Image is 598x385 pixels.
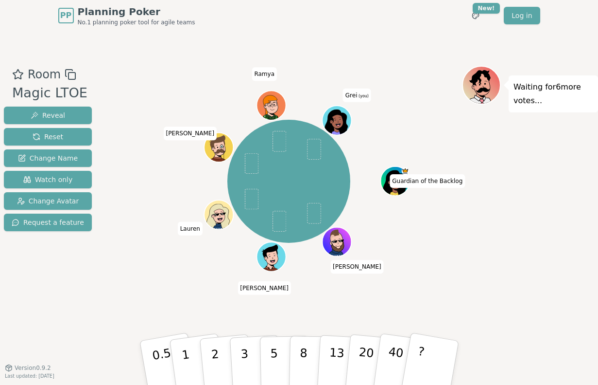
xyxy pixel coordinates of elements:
[390,174,465,188] span: Click to change your name
[60,10,71,21] span: PP
[15,364,51,372] span: Version 0.9.2
[178,222,203,236] span: Click to change your name
[343,89,371,102] span: Click to change your name
[467,7,484,24] button: New!
[402,167,409,175] span: Guardian of the Backlog is the host
[324,107,351,134] button: Click to change your avatar
[5,364,51,372] button: Version0.9.2
[28,66,61,83] span: Room
[473,3,500,14] div: New!
[12,83,87,103] div: Magic LTOE
[17,196,79,206] span: Change Avatar
[5,373,54,379] span: Last updated: [DATE]
[330,260,384,274] span: Click to change your name
[4,128,92,146] button: Reset
[23,175,73,184] span: Watch only
[12,218,84,227] span: Request a feature
[31,110,65,120] span: Reveal
[238,281,291,295] span: Click to change your name
[4,192,92,210] button: Change Avatar
[4,214,92,231] button: Request a feature
[58,5,195,26] a: PPPlanning PokerNo.1 planning poker tool for agile teams
[504,7,540,24] a: Log in
[358,94,369,98] span: (you)
[4,107,92,124] button: Reveal
[163,127,217,140] span: Click to change your name
[4,171,92,188] button: Watch only
[78,18,195,26] span: No.1 planning poker tool for agile teams
[78,5,195,18] span: Planning Poker
[252,67,277,81] span: Click to change your name
[18,153,78,163] span: Change Name
[12,66,24,83] button: Add as favourite
[33,132,63,142] span: Reset
[513,80,593,108] p: Waiting for 6 more votes...
[4,149,92,167] button: Change Name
